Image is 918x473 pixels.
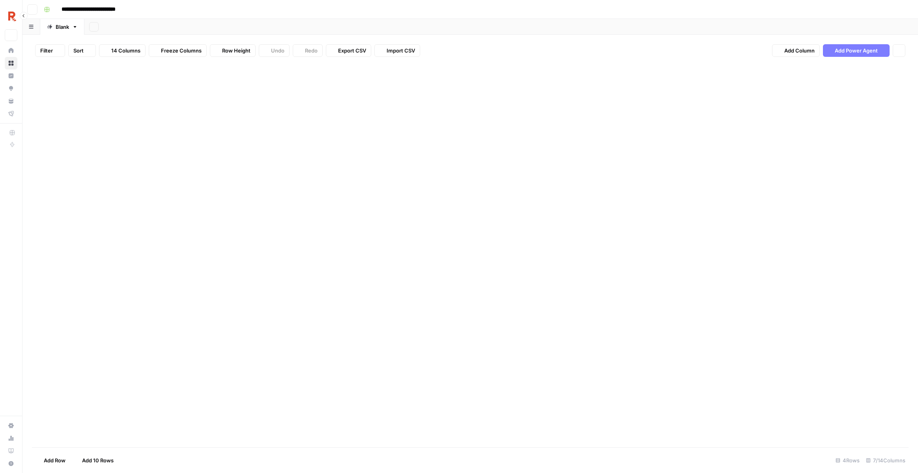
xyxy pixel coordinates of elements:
[210,44,256,57] button: Row Height
[326,44,371,57] button: Export CSV
[5,57,17,69] a: Browse
[222,47,251,54] span: Row Height
[374,44,420,57] button: Import CSV
[5,9,19,23] img: Redpanda Logo
[259,44,290,57] button: Undo
[5,6,17,26] button: Workspace: Redpanda
[5,445,17,457] a: Learning Hub
[32,454,70,467] button: Add Row
[835,47,878,54] span: Add Power Agent
[68,44,96,57] button: Sort
[271,47,284,54] span: Undo
[5,82,17,95] a: Opportunities
[40,47,53,54] span: Filter
[5,107,17,120] a: Flightpath
[73,47,84,54] span: Sort
[387,47,415,54] span: Import CSV
[161,47,202,54] span: Freeze Columns
[5,44,17,57] a: Home
[82,456,114,464] span: Add 10 Rows
[99,44,146,57] button: 14 Columns
[35,44,65,57] button: Filter
[40,19,84,35] a: Blank
[44,456,65,464] span: Add Row
[832,454,863,467] div: 4 Rows
[56,23,69,31] div: Blank
[863,454,909,467] div: 7/14 Columns
[338,47,366,54] span: Export CSV
[772,44,820,57] button: Add Column
[5,457,17,470] button: Help + Support
[5,432,17,445] a: Usage
[293,44,323,57] button: Redo
[784,47,815,54] span: Add Column
[305,47,318,54] span: Redo
[5,69,17,82] a: Insights
[111,47,140,54] span: 14 Columns
[149,44,207,57] button: Freeze Columns
[823,44,890,57] button: Add Power Agent
[70,454,118,467] button: Add 10 Rows
[5,95,17,107] a: Your Data
[5,419,17,432] a: Settings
